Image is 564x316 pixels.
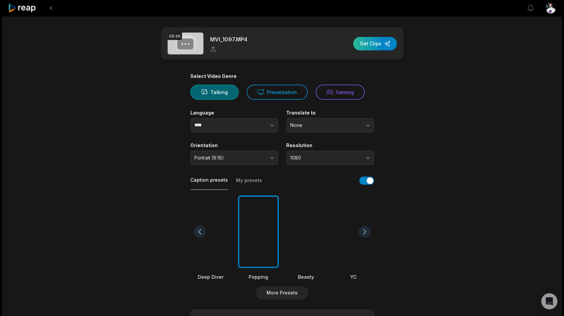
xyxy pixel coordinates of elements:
div: Deep Diver [190,273,231,280]
span: None [290,122,361,128]
button: Caption presets [190,177,228,190]
div: 08:46 [168,33,182,40]
button: Portrait (9:16) [190,151,278,165]
div: Select Video Genre [190,73,374,79]
div: Popping [238,273,279,280]
button: 1080 [286,151,374,165]
label: Orientation [190,142,278,148]
div: YC [333,273,374,280]
label: Language [190,110,278,116]
button: More Presets [256,286,308,300]
label: Translate to [286,110,374,116]
label: Resolution [286,142,374,148]
button: Talking [190,85,239,100]
button: Gaming [316,85,365,100]
span: Portrait (9:16) [194,155,265,161]
div: Beasty [286,273,326,280]
div: Open Intercom Messenger [541,293,557,309]
span: 1080 [290,155,361,161]
button: None [286,118,374,132]
button: My presets [236,177,262,190]
p: MVI_1097.MP4 [210,35,247,43]
button: Presentation [247,85,308,100]
button: Get Clips [353,37,397,50]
